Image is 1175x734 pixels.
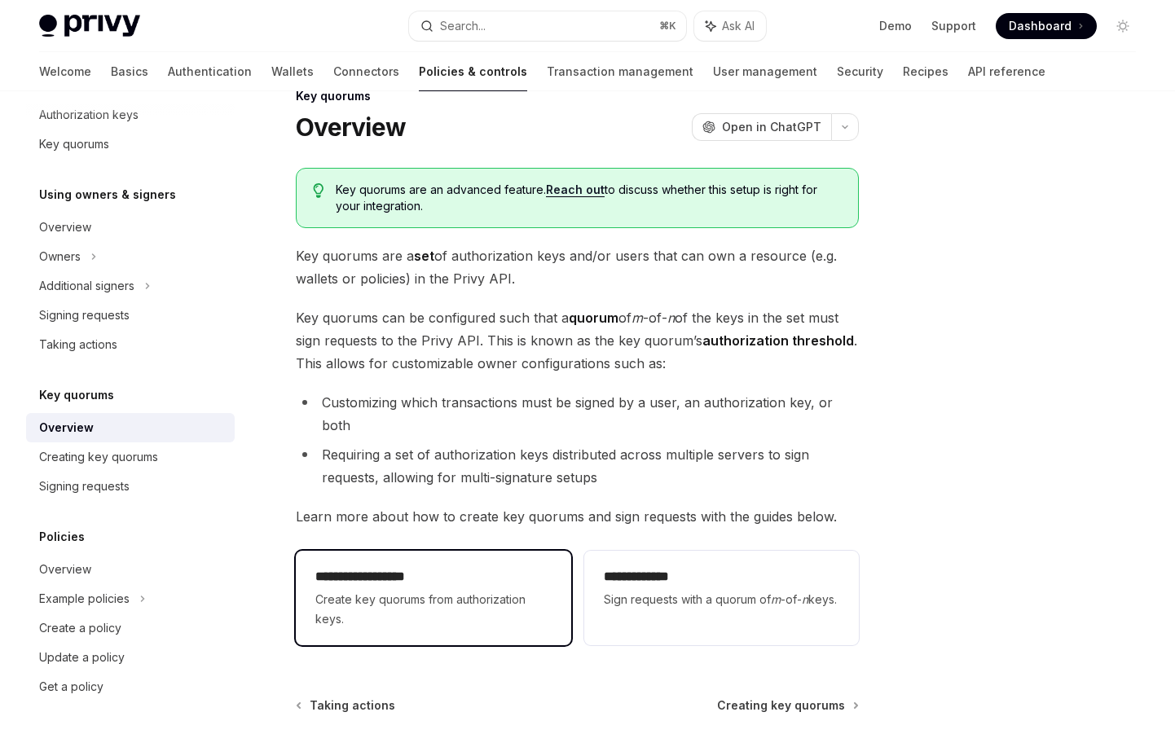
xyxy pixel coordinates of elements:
[440,16,486,36] div: Search...
[39,648,125,667] div: Update a policy
[26,613,235,643] a: Create a policy
[546,182,605,197] a: Reach out
[39,305,130,325] div: Signing requests
[667,310,675,326] em: n
[26,130,235,159] a: Key quorums
[39,335,117,354] div: Taking actions
[39,560,91,579] div: Overview
[771,592,781,606] em: m
[414,248,434,264] strong: set
[694,11,766,41] button: Ask AI
[313,183,324,198] svg: Tip
[39,418,94,437] div: Overview
[39,15,140,37] img: light logo
[26,442,235,472] a: Creating key quorums
[26,472,235,501] a: Signing requests
[931,18,976,34] a: Support
[39,677,103,697] div: Get a policy
[26,413,235,442] a: Overview
[168,52,252,91] a: Authentication
[722,119,821,135] span: Open in ChatGPT
[713,52,817,91] a: User management
[632,310,643,326] em: m
[802,592,808,606] em: n
[296,244,859,290] span: Key quorums are a of authorization keys and/or users that can own a resource (e.g. wallets or pol...
[333,52,399,91] a: Connectors
[26,301,235,330] a: Signing requests
[569,310,618,326] strong: quorum
[659,20,676,33] span: ⌘ K
[879,18,912,34] a: Demo
[26,330,235,359] a: Taking actions
[604,590,839,609] span: Sign requests with a quorum of -of- keys.
[111,52,148,91] a: Basics
[409,11,686,41] button: Search...⌘K
[837,52,883,91] a: Security
[39,247,81,266] div: Owners
[296,112,406,142] h1: Overview
[315,590,551,629] span: Create key quorums from authorization keys.
[717,697,857,714] a: Creating key quorums
[1009,18,1072,34] span: Dashboard
[39,589,130,609] div: Example policies
[26,643,235,672] a: Update a policy
[722,18,755,34] span: Ask AI
[39,385,114,405] h5: Key quorums
[296,443,859,489] li: Requiring a set of authorization keys distributed across multiple servers to sign requests, allow...
[39,134,109,154] div: Key quorums
[996,13,1097,39] a: Dashboard
[1110,13,1136,39] button: Toggle dark mode
[296,391,859,437] li: Customizing which transactions must be signed by a user, an authorization key, or both
[39,218,91,237] div: Overview
[968,52,1045,91] a: API reference
[296,505,859,528] span: Learn more about how to create key quorums and sign requests with the guides below.
[26,672,235,701] a: Get a policy
[39,276,134,296] div: Additional signers
[39,477,130,496] div: Signing requests
[296,88,859,104] div: Key quorums
[903,52,948,91] a: Recipes
[419,52,527,91] a: Policies & controls
[297,697,395,714] a: Taking actions
[39,447,158,467] div: Creating key quorums
[310,697,395,714] span: Taking actions
[39,527,85,547] h5: Policies
[39,52,91,91] a: Welcome
[547,52,693,91] a: Transaction management
[39,618,121,638] div: Create a policy
[26,555,235,584] a: Overview
[692,113,831,141] button: Open in ChatGPT
[336,182,842,214] span: Key quorums are an advanced feature. to discuss whether this setup is right for your integration.
[296,306,859,375] span: Key quorums can be configured such that a of -of- of the keys in the set must sign requests to th...
[702,332,854,349] strong: authorization threshold
[717,697,845,714] span: Creating key quorums
[271,52,314,91] a: Wallets
[39,185,176,204] h5: Using owners & signers
[26,213,235,242] a: Overview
